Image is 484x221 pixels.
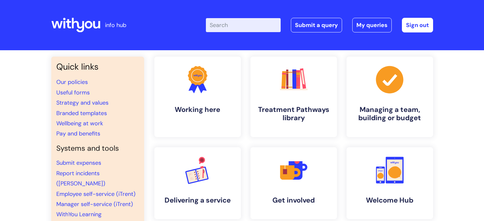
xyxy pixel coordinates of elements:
a: Treatment Pathways library [250,57,337,137]
a: Manager self-service (iTrent) [56,200,133,208]
div: | - [206,18,433,32]
a: WithYou Learning [56,211,102,218]
a: My queries [352,18,392,32]
a: Working here [154,57,241,137]
h4: Treatment Pathways library [256,106,332,122]
a: Strategy and values [56,99,109,107]
input: Search [206,18,281,32]
h4: Working here [159,106,236,114]
a: Managing a team, building or budget [347,57,433,137]
a: Wellbeing at work [56,120,103,127]
a: Useful forms [56,89,90,96]
h3: Quick links [56,62,139,72]
a: Delivering a service [154,147,241,219]
a: Report incidents ([PERSON_NAME]) [56,169,105,187]
a: Employee self-service (iTrent) [56,190,136,198]
h4: Delivering a service [159,196,236,204]
a: Sign out [402,18,433,32]
a: Submit expenses [56,159,101,167]
a: Branded templates [56,109,107,117]
h4: Welcome Hub [352,196,428,204]
a: Pay and benefits [56,130,100,137]
a: Welcome Hub [347,147,433,219]
h4: Managing a team, building or budget [352,106,428,122]
p: info hub [105,20,126,30]
a: Our policies [56,78,88,86]
a: Submit a query [291,18,342,32]
h4: Get involved [256,196,332,204]
a: Get involved [250,147,337,219]
h4: Systems and tools [56,144,139,153]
